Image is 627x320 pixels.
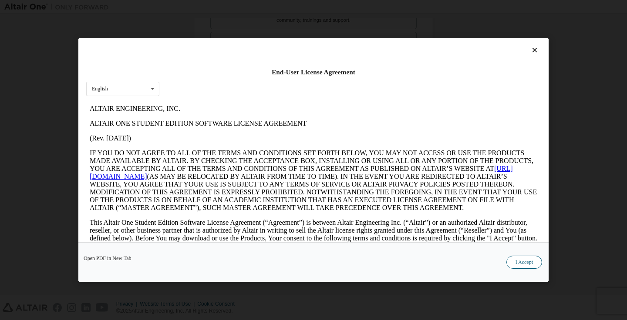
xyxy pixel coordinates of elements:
[3,63,427,79] a: [URL][DOMAIN_NAME]
[3,18,451,26] p: ALTAIR ONE STUDENT EDITION SOFTWARE LICENSE AGREEMENT
[506,256,542,269] button: I Accept
[3,3,451,11] p: ALTAIR ENGINEERING, INC.
[3,48,451,110] p: IF YOU DO NOT AGREE TO ALL OF THE TERMS AND CONDITIONS SET FORTH BELOW, YOU MAY NOT ACCESS OR USE...
[92,86,108,91] div: English
[3,117,451,149] p: This Altair One Student Edition Software License Agreement (“Agreement”) is between Altair Engine...
[84,256,131,261] a: Open PDF in New Tab
[3,33,451,41] p: (Rev. [DATE])
[86,68,541,77] div: End-User License Agreement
